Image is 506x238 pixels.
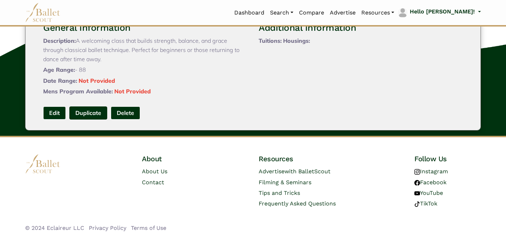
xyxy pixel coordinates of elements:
[259,200,336,207] a: Frequently Asked Questions
[414,168,448,175] a: Instagram
[25,154,61,174] img: logo
[114,88,151,95] span: Not Provided
[414,190,443,196] a: YouTube
[142,168,167,175] a: About Us
[259,22,463,34] h3: Additional Information
[259,154,364,163] h4: Resources
[414,179,447,186] a: Facebook
[142,179,164,186] a: Contact
[259,179,311,186] a: Filming & Seminars
[414,180,420,186] img: facebook logo
[414,200,437,207] a: TikTok
[296,5,327,20] a: Compare
[327,5,358,20] a: Advertise
[43,106,66,120] a: Edit
[259,37,282,44] span: Tuitions:
[267,5,296,20] a: Search
[259,168,330,175] a: Advertisewith BalletScout
[284,168,330,175] span: with BalletScout
[414,169,420,175] img: instagram logo
[398,8,408,18] img: profile picture
[25,224,84,233] li: © 2024 Eclaireur LLC
[410,7,475,16] p: Hello [PERSON_NAME]!
[131,225,166,231] a: Terms of Use
[43,65,247,75] p: - 88
[43,66,75,73] span: Age Range:
[43,22,247,34] h3: General Information
[43,37,76,44] span: Description:
[414,201,420,207] img: tiktok logo
[111,106,140,120] button: Delete
[259,190,300,196] a: Tips and Tricks
[43,77,77,84] span: Date Range:
[142,154,208,163] h4: About
[43,88,113,95] span: Mens Program Available:
[89,225,126,231] a: Privacy Policy
[79,77,115,84] span: Not Provided
[414,191,420,196] img: youtube logo
[69,106,107,120] a: Duplicate
[43,36,247,64] p: A welcoming class that builds strength, balance, and grace through classical ballet technique. Pe...
[283,37,310,44] span: Housings:
[358,5,397,20] a: Resources
[397,7,481,18] a: profile picture Hello [PERSON_NAME]!
[231,5,267,20] a: Dashboard
[414,154,481,163] h4: Follow Us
